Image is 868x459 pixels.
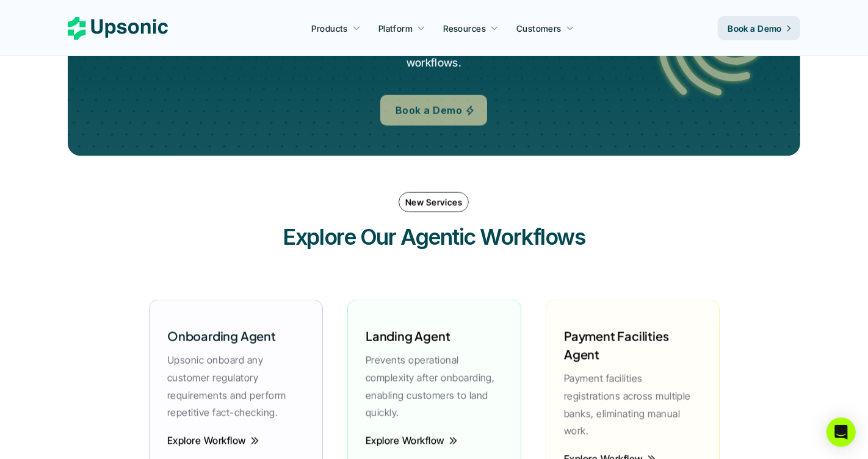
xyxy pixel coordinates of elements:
p: Prevents operational complexity after onboarding, enabling customers to land quickly. [366,352,503,422]
p: Upsonic onboard any customer regulatory requirements and perform repetitive fact-checking. [167,352,305,422]
p: Book a Demo [396,102,462,120]
p: Payment facilities registrations across multiple banks, eliminating manual work. [564,370,701,440]
p: Customers [516,22,562,35]
h6: Onboarding Agent [167,327,276,345]
div: Open Intercom Messenger [826,417,856,447]
p: Explore Workflow [366,432,445,450]
a: Book a Demo [380,95,487,126]
p: New Services [405,196,462,209]
a: Book a Demo [718,16,800,40]
h6: Landing Agent [366,327,450,345]
p: Products [312,22,348,35]
p: Explore Workflow [167,432,247,450]
h6: Payment Facilities Agent [564,327,701,364]
p: Book a Demo [728,22,782,35]
h3: Explore Our Agentic Workflows [251,222,617,252]
p: Resources [443,22,486,35]
a: Products [305,17,368,39]
p: Platform [378,22,413,35]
